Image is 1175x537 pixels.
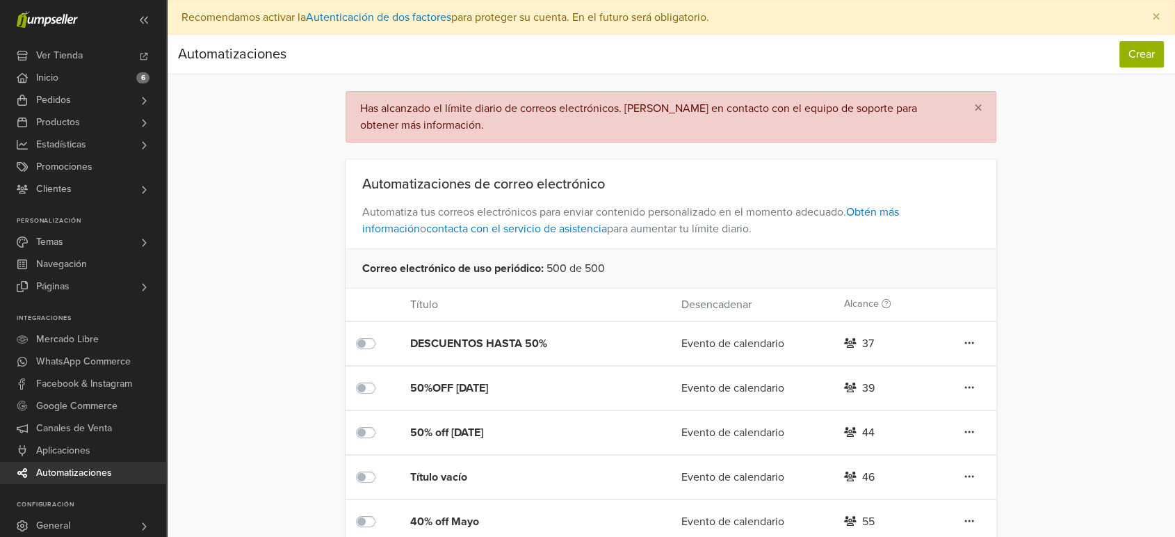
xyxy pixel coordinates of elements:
span: Google Commerce [36,395,117,417]
span: General [36,515,70,537]
span: Temas [36,231,63,253]
span: Estadísticas [36,134,86,156]
button: Close [1138,1,1174,34]
span: Páginas [36,275,70,298]
div: 46 [862,469,875,486]
span: × [1152,7,1160,27]
div: Título [400,296,671,313]
div: Automatizaciones de correo electrónico [346,176,997,193]
span: Productos [36,111,80,134]
div: Evento de calendario [671,424,834,441]
span: Ver Tienda [36,45,83,67]
div: 37 [862,335,874,352]
div: Has alcanzado el límite diario de correos electrónicos. [PERSON_NAME] en contacto con el equipo d... [360,102,917,132]
span: Mercado Libre [36,328,99,351]
div: Título vacío [410,469,627,486]
span: × [973,98,982,118]
span: Inicio [36,67,58,89]
div: 500 de 500 [346,248,997,288]
div: Evento de calendario [671,469,834,486]
div: DESCUENTOS HASTA 50% [410,335,627,352]
span: Facebook & Instagram [36,373,132,395]
label: Alcance [844,296,891,312]
div: Evento de calendario [671,335,834,352]
span: Automatizaciones [36,462,112,484]
div: 44 [862,424,875,441]
span: Navegación [36,253,87,275]
p: Integraciones [17,314,166,323]
button: Crear [1119,41,1164,67]
div: Evento de calendario [671,380,834,396]
div: 39 [862,380,875,396]
p: Configuración [17,501,166,509]
span: Canales de Venta [36,417,112,440]
div: 40% off Mayo [410,513,627,530]
a: Autenticación de dos factores [306,10,451,24]
span: Aplicaciones [36,440,90,462]
span: Clientes [36,178,72,200]
span: Promociones [36,156,92,178]
div: 50% off [DATE] [410,424,627,441]
div: 50%OFF [DATE] [410,380,627,396]
div: Automatizaciones [178,40,286,68]
span: 6 [136,72,149,83]
span: Correo electrónico de uso periódico : [362,260,544,277]
span: Pedidos [36,89,71,111]
div: Evento de calendario [671,513,834,530]
div: Desencadenar [671,296,834,313]
a: contacta con el servicio de asistencia [426,222,607,236]
div: 55 [862,513,875,530]
span: WhatsApp Commerce [36,351,131,373]
span: Automatiza tus correos electrónicos para enviar contenido personalizado en el momento adecuado. o... [346,193,997,248]
p: Personalización [17,217,166,225]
